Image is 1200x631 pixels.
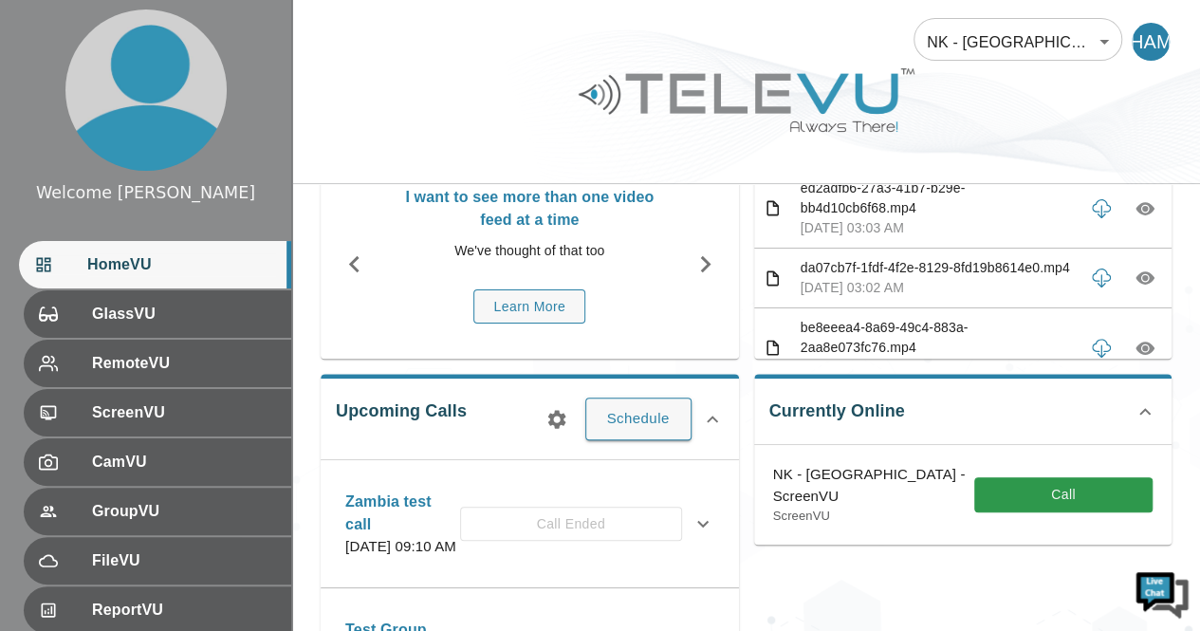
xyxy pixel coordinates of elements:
[397,186,662,232] p: I want to see more than one video feed at a time
[92,549,276,572] span: FileVU
[65,9,227,171] img: profile.png
[92,401,276,424] span: ScreenVU
[801,318,1075,358] p: be8eeea4-8a69-49c4-883a-2aa8e073fc76.mp4
[92,451,276,473] span: CamVU
[473,289,585,325] button: Learn More
[1134,565,1191,622] img: Chat Widget
[92,500,276,523] span: GroupVU
[914,15,1122,68] div: NK - [GEOGRAPHIC_DATA]
[330,479,729,569] div: Zambia test call[DATE] 09:10 AMCall Ended
[87,253,276,276] span: HomeVU
[24,340,291,387] div: RemoteVU
[110,193,262,384] span: We're online!
[576,61,917,139] img: Logo
[585,398,692,439] button: Schedule
[92,599,276,622] span: ReportVU
[1132,23,1170,61] div: HAM
[36,180,255,205] div: Welcome [PERSON_NAME]
[801,258,1075,278] p: da07cb7f-1fdf-4f2e-8129-8fd19b8614e0.mp4
[92,303,276,325] span: GlassVU
[9,425,361,492] textarea: Type your message and hit 'Enter'
[92,352,276,375] span: RemoteVU
[345,536,460,558] p: [DATE] 09:10 AM
[397,241,662,261] p: We've thought of that too
[24,488,291,535] div: GroupVU
[24,537,291,585] div: FileVU
[32,88,80,136] img: d_736959983_company_1615157101543_736959983
[801,358,1075,378] p: [DATE] 03:01 AM
[801,218,1075,238] p: [DATE] 03:03 AM
[19,241,291,288] div: HomeVU
[311,9,357,55] div: Minimize live chat window
[801,278,1075,298] p: [DATE] 03:02 AM
[773,507,974,526] p: ScreenVU
[345,491,460,536] p: Zambia test call
[974,477,1153,512] button: Call
[24,389,291,436] div: ScreenVU
[24,290,291,338] div: GlassVU
[99,100,319,124] div: Chat with us now
[801,178,1075,218] p: ed2adfb6-27a3-41b7-b29e-bb4d10cb6f68.mp4
[24,438,291,486] div: CamVU
[773,464,974,507] p: NK - [GEOGRAPHIC_DATA] - ScreenVU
